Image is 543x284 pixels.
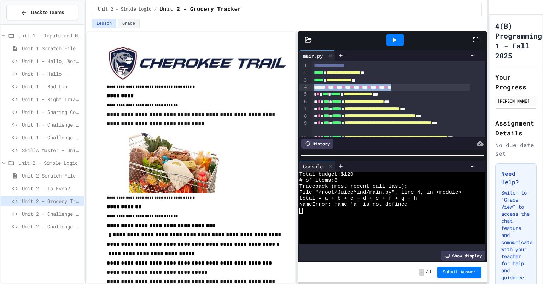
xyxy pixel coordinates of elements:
span: Submit Answer [443,269,476,275]
span: Unit 1 - Challenge Project - Cat Years Calculator [22,121,81,128]
button: Submit Answer [437,267,482,278]
span: Unit 2 Scratch File [22,172,81,179]
span: Total budget:$120 [299,172,354,178]
span: Unit 1 - Mad Lib [22,83,81,90]
span: NameError: name 'a' is not defined [299,202,408,208]
button: Grade [118,19,140,28]
span: total = a + b + c + d + e + f + g + h [299,196,417,202]
span: Unit 2 - Grocery Tracker [159,5,241,14]
div: main.py [299,52,326,59]
span: Unit 1 - Hello _____ [22,70,81,77]
div: Console [299,161,335,172]
div: 5 [299,91,308,98]
span: / [154,7,157,12]
span: Unit 1 - Right Triangle Calculator [22,95,81,103]
span: 1 [429,269,431,275]
div: 4 [299,84,308,91]
h2: Assignment Details [495,118,537,138]
button: Back to Teams [6,5,78,20]
p: Switch to "Grade View" to access the chat feature and communicate with your teacher for help and ... [501,189,531,281]
div: History [301,139,333,149]
div: 7 [299,105,308,112]
div: No due date set [495,141,537,158]
span: Unit 2 - Challenge Project - Type of Triangle [22,210,81,218]
div: 9 [299,120,308,134]
span: Back to Teams [31,9,64,16]
div: 2 [299,69,308,76]
span: / [426,269,428,275]
span: - [419,269,424,276]
span: Traceback (most recent call last): [299,184,408,190]
span: File "/root/JuiceMind/main.py", line 4, in <module> [299,190,462,196]
div: 10 [299,134,308,149]
h3: Need Help? [501,169,531,186]
span: Unit 1 - Challenge Project - Ancient Pyramid [22,134,81,141]
div: 8 [299,113,308,120]
div: 3 [299,77,308,84]
span: Unit 1 - Inputs and Numbers [18,32,81,39]
span: Unit 1 - Sharing Cookies [22,108,81,116]
h1: 4(B) Programming 1 - Fall 2025 [495,21,542,60]
span: Unit 2 - Grocery Tracker [22,197,81,205]
button: Lesson [92,19,116,28]
div: 6 [299,98,308,105]
div: [PERSON_NAME] [497,98,535,104]
span: Unit 2 - Challenge Project - Colors on Chessboard [22,223,81,230]
span: Unit 2 - Simple Logic [98,7,151,12]
div: main.py [299,50,335,61]
span: Unit 2 - Is Even? [22,185,81,192]
div: Show display [441,251,485,261]
span: Unit 2 - Simple Logic [18,159,81,167]
span: Skills Master - Unit 1 - Parakeet Calculator [22,146,81,154]
span: # of items:8 [299,178,338,184]
div: 1 [299,62,308,69]
h2: Your Progress [495,72,537,92]
span: Unit 1 - Hello, World! [22,57,81,65]
span: Unit 1 Scratch File [22,45,81,52]
div: Console [299,163,326,170]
